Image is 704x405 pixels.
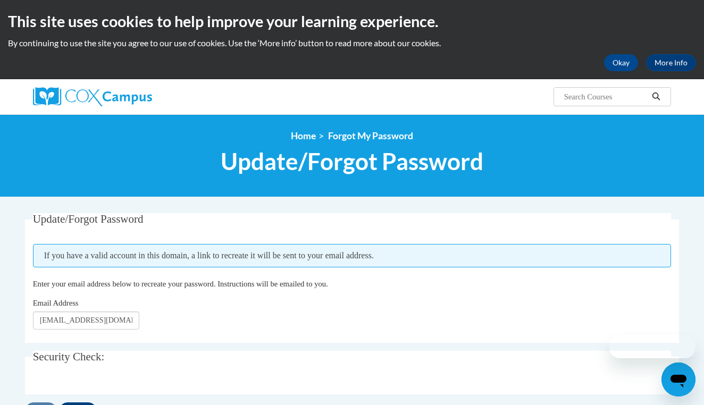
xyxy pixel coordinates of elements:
button: Search [648,90,664,103]
a: Home [291,130,316,141]
span: Forgot My Password [328,130,413,141]
iframe: Message from company [609,335,695,358]
p: By continuing to use the site you agree to our use of cookies. Use the ‘More info’ button to read... [8,37,696,49]
img: Cox Campus [33,87,152,106]
span: Update/Forgot Password [221,147,483,175]
iframe: Button to launch messaging window [661,362,695,396]
h2: This site uses cookies to help improve your learning experience. [8,11,696,32]
span: If you have a valid account in this domain, a link to recreate it will be sent to your email addr... [33,244,672,267]
input: Search Courses [563,90,648,103]
span: Update/Forgot Password [33,213,144,225]
span: Email Address [33,299,79,307]
span: Security Check: [33,350,105,363]
button: Okay [604,54,638,71]
a: More Info [646,54,696,71]
a: Cox Campus [33,87,235,106]
span: Enter your email address below to recreate your password. Instructions will be emailed to you. [33,280,328,288]
input: Email [33,311,139,330]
